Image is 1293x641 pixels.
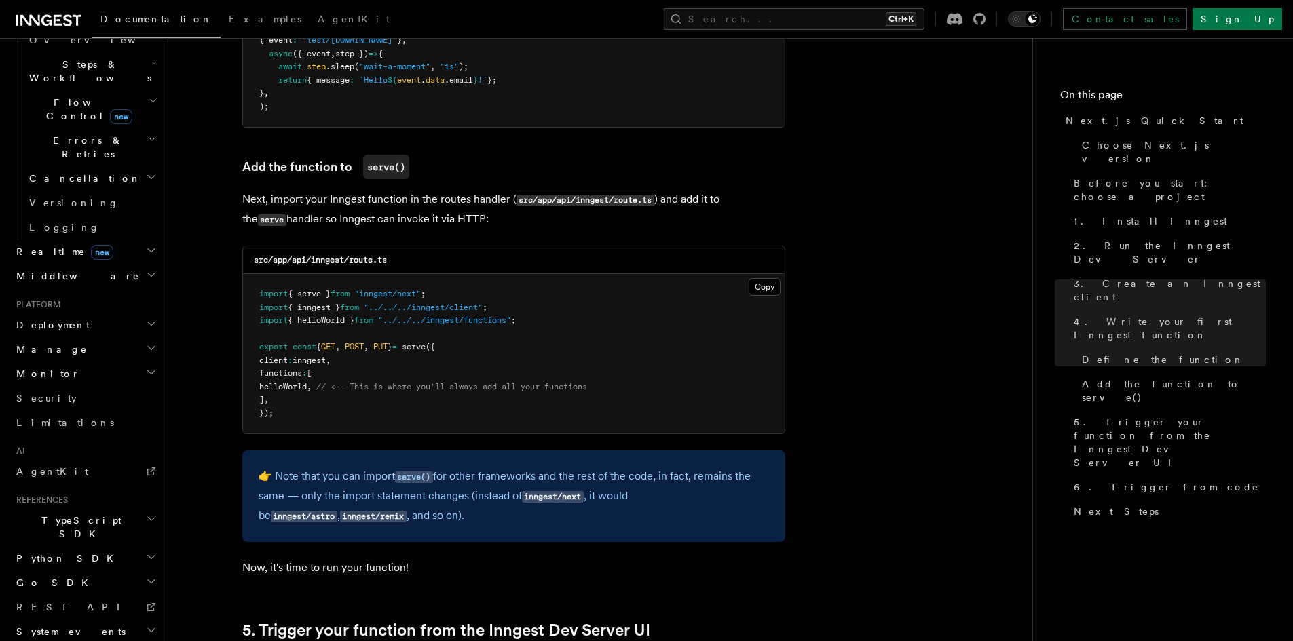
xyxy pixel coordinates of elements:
[11,337,160,362] button: Manage
[293,49,331,58] span: ({ event
[459,62,468,71] span: );
[397,75,421,85] span: event
[11,625,126,638] span: System events
[517,195,654,206] code: src/app/api/inngest/route.ts
[392,342,397,351] span: =
[11,362,160,386] button: Monitor
[24,52,160,90] button: Steps & Workflows
[24,166,160,191] button: Cancellation
[11,239,160,264] button: Realtimenew
[1074,214,1227,228] span: 1. Install Inngest
[16,393,77,404] span: Security
[321,342,335,351] span: GET
[1008,11,1041,27] button: Toggle dark mode
[1068,309,1266,347] a: 4. Write your first Inngest function
[24,90,160,128] button: Flow Controlnew
[259,303,288,312] span: import
[1082,353,1244,366] span: Define the function
[269,49,293,58] span: async
[749,278,781,296] button: Copy
[307,382,312,391] span: ,
[307,75,350,85] span: { message
[886,12,916,26] kbd: Ctrl+K
[288,355,293,365] span: :
[271,511,337,522] code: inngest/astro
[395,469,433,482] a: serve()
[373,342,388,351] span: PUT
[293,342,316,351] span: const
[259,289,288,298] span: import
[483,303,487,312] span: ;
[278,62,302,71] span: await
[29,222,100,233] span: Logging
[259,368,302,378] span: functions
[511,315,516,325] span: ;
[92,4,221,38] a: Documentation
[24,58,151,85] span: Steps & Workflows
[1068,233,1266,271] a: 2. Run the Inngest Dev Server
[1068,499,1266,524] a: Next Steps
[421,289,426,298] span: ;
[288,289,331,298] span: { serve }
[24,28,160,52] a: Overview
[378,315,511,325] span: "../../../inngest/functions"
[259,35,293,45] span: { event
[335,342,340,351] span: ,
[100,14,212,24] span: Documentation
[522,491,584,503] code: inngest/next
[440,62,459,71] span: "1s"
[316,382,587,391] span: // <-- This is where you'll always add all your functions
[258,214,286,226] code: serve
[11,28,160,239] div: Inngest Functions
[24,134,147,161] span: Errors & Retries
[278,75,307,85] span: return
[11,570,160,595] button: Go SDK
[487,75,497,85] span: };
[664,8,924,30] button: Search...Ctrl+K
[1074,315,1266,342] span: 4. Write your first Inngest function
[354,289,421,298] span: "inngest/next"
[11,551,121,565] span: Python SDK
[11,367,80,381] span: Monitor
[1082,138,1266,166] span: Choose Next.js version
[221,4,310,37] a: Examples
[1066,114,1243,128] span: Next.js Quick Start
[29,197,119,208] span: Versioning
[402,35,407,45] span: ,
[242,190,785,229] p: Next, import your Inngest function in the routes handler ( ) and add it to the handler so Inngest...
[11,459,160,484] a: AgentKit
[307,368,312,378] span: [
[426,342,435,351] span: ({
[1076,347,1266,372] a: Define the function
[326,355,331,365] span: ,
[1193,8,1282,30] a: Sign Up
[11,313,160,337] button: Deployment
[307,62,326,71] span: step
[388,342,392,351] span: }
[24,96,149,123] span: Flow Control
[445,75,473,85] span: .email
[302,368,307,378] span: :
[264,88,269,98] span: ,
[1068,271,1266,309] a: 3. Create an Inngest client
[1076,372,1266,410] a: Add the function to serve()
[395,471,433,483] code: serve()
[1074,239,1266,266] span: 2. Run the Inngest Dev Server
[11,446,25,457] span: AI
[1074,277,1266,304] span: 3. Create an Inngest client
[331,49,335,58] span: ,
[350,75,354,85] span: :
[1076,133,1266,171] a: Choose Next.js version
[259,342,288,351] span: export
[11,410,160,435] a: Limitations
[24,128,160,166] button: Errors & Retries
[1068,410,1266,475] a: 5. Trigger your function from the Inngest Dev Server UI
[259,382,307,391] span: helloWorld
[359,75,388,85] span: `Hello
[242,621,650,640] a: 5. Trigger your function from the Inngest Dev Server UI
[11,513,147,541] span: TypeScript SDK
[359,62,430,71] span: "wait-a-moment"
[259,355,288,365] span: client
[318,14,390,24] span: AgentKit
[259,88,264,98] span: }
